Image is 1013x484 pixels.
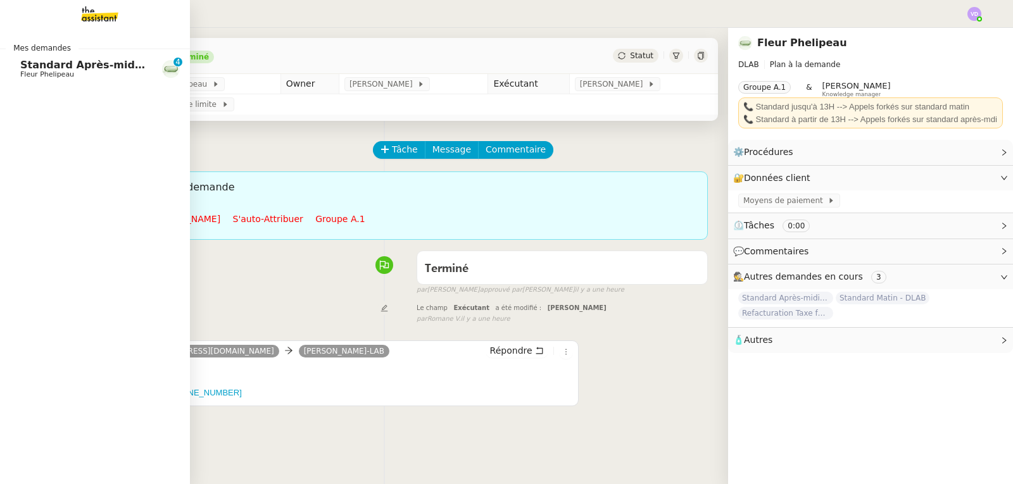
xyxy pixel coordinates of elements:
[728,328,1013,352] div: 🧴Autres
[432,142,471,157] span: Message
[315,214,365,224] a: Groupe a.1
[478,141,553,159] button: Commentaire
[822,91,881,98] span: Knowledge manager
[173,58,182,66] nz-badge-sup: 4
[575,285,624,295] span: il y a une heure
[871,271,886,283] nz-tag: 3
[417,285,427,295] span: par
[417,314,510,325] small: Romane V.
[738,81,791,94] nz-tag: Groupe A.1
[175,58,180,69] p: 4
[822,81,891,97] app-user-label: Knowledge manager
[175,53,209,61] div: Terminé
[280,74,339,94] td: Owner
[417,285,624,295] small: [PERSON_NAME] [PERSON_NAME]
[299,345,389,357] a: [PERSON_NAME]-LAB
[6,42,79,54] span: Mes demandes
[94,179,698,196] span: Initialisation de la demande
[783,220,810,232] nz-tag: 0:00
[425,141,479,159] button: Message
[836,292,929,304] span: Standard Matin - DLAB
[453,304,489,311] span: Exécutant
[733,246,814,256] span: 💬
[349,78,417,90] span: [PERSON_NAME]
[20,70,74,78] span: Fleur Phelipeau
[417,304,448,311] span: Le champ
[743,113,998,126] div: 📞 Standard à partir de 13H --> Appels forkés sur standard après-mdi
[733,271,891,282] span: 🕵️
[20,59,180,71] span: Standard Après-midi - DLAB
[630,51,653,60] span: Statut
[733,171,815,185] span: 🔐
[373,141,425,159] button: Tâche
[806,81,812,97] span: &
[162,60,180,78] img: 7f9b6497-4ade-4d5b-ae17-2cbe23708554
[486,142,546,157] span: Commentaire
[392,142,418,157] span: Tâche
[580,78,648,90] span: [PERSON_NAME]
[743,101,998,113] div: 📞 Standard jusqu'à 13H --> Appels forkés sur standard matin
[233,214,303,224] a: S'auto-attribuer
[743,194,827,207] span: Moyens de paiement
[168,388,242,397] a: [PHONE_NUMBER]
[757,37,847,49] a: Fleur Phelipeau
[480,285,522,295] span: approuvé par
[488,74,569,94] td: Exécutant
[738,292,833,304] span: Standard Après-midi - DLAB
[744,173,810,183] span: Données client
[66,387,573,399] h5: Appel manqué de la part de
[822,81,891,90] span: [PERSON_NAME]
[728,239,1013,264] div: 💬Commentaires
[738,36,752,50] img: 7f9b6497-4ade-4d5b-ae17-2cbe23708554
[733,145,799,159] span: ⚙️
[738,60,759,69] span: DLAB
[728,264,1013,289] div: 🕵️Autres demandes en cours 3
[738,307,833,320] span: Refacturation Taxe foncière 2025
[733,335,772,345] span: 🧴
[66,363,573,380] h4: Appel reçu -
[728,166,1013,190] div: 🔐Données client
[417,314,427,325] span: par
[744,220,774,230] span: Tâches
[744,246,809,256] span: Commentaires
[490,344,532,357] span: Répondre
[744,335,772,345] span: Autres
[496,304,542,311] span: a été modifié :
[548,304,607,311] span: [PERSON_NAME]
[425,263,469,275] span: Terminé
[733,220,821,230] span: ⏲️
[486,344,548,357] button: Répondre
[770,60,841,69] span: Plan à la demande
[967,7,981,21] img: svg
[744,271,863,282] span: Autres demandes en cours
[728,213,1013,238] div: ⏲️Tâches 0:00
[461,314,510,325] span: il y a une heure
[744,147,793,157] span: Procédures
[728,140,1013,164] div: ⚙️Procédures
